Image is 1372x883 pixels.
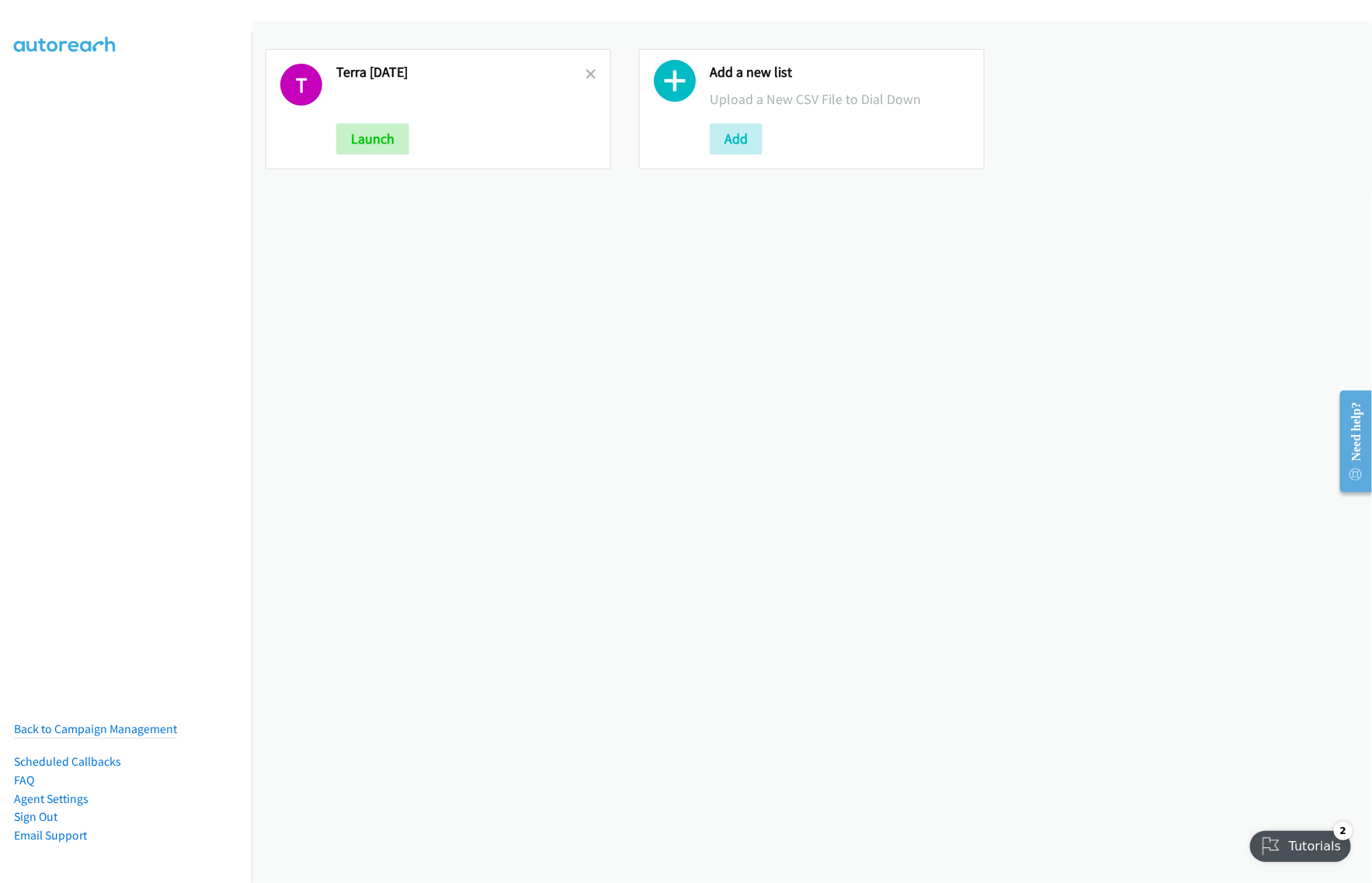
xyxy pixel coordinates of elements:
[336,123,409,155] button: Launch
[1241,815,1360,871] iframe: Checklist
[336,64,585,82] h2: Terra [DATE]
[1327,380,1372,503] iframe: Resource Center
[280,64,322,106] h1: T
[14,754,121,769] a: Scheduled Callbacks
[14,773,34,787] a: FAQ
[14,791,89,806] a: Agent Settings
[710,64,970,82] h2: Add a new list
[14,809,57,824] a: Sign Out
[14,721,177,736] a: Back to Campaign Management
[710,89,970,110] p: Upload a New CSV File to Dial Down
[14,828,87,843] a: Email Support
[710,123,762,155] button: Add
